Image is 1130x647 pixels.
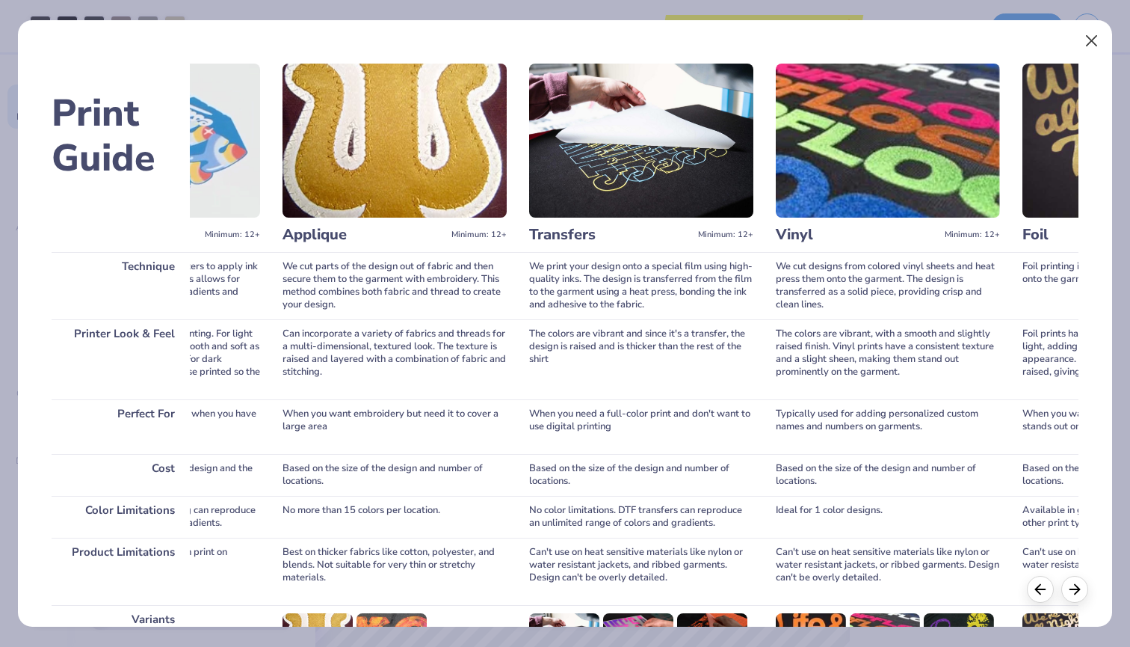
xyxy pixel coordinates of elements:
[36,538,260,605] div: Best on 100% cotton garments, can print on garments above 80% cotton. No hats.
[529,225,692,245] h3: Transfers
[529,538,753,605] div: Can't use on heat sensitive materials like nylon or water resistant jackets, and ribbed garments....
[282,64,507,218] img: Applique
[776,319,1000,399] div: The colors are vibrant, with a smooth and slightly raised finish. Vinyl prints have a consistent ...
[52,252,190,319] div: Technique
[282,454,507,496] div: Based on the size of the design and number of locations.
[282,225,445,245] h3: Applique
[776,496,1000,538] div: Ideal for 1 color designs.
[776,399,1000,454] div: Typically used for adding personalized custom names and numbers on garments.
[529,399,753,454] div: When you need a full-color print and don't want to use digital printing
[52,538,190,605] div: Product Limitations
[529,252,753,319] div: We print your design onto a special film using high-quality inks. The design is transferred from ...
[529,64,753,218] img: Transfers
[52,319,190,399] div: Printer Look & Feel
[52,454,190,496] div: Cost
[776,454,1000,496] div: Based on the size of the design and number of locations.
[282,538,507,605] div: Best on thicker fabrics like cotton, polyester, and blends. Not suitable for very thin or stretch...
[52,91,190,181] h2: Print Guide
[529,454,753,496] div: Based on the size of the design and number of locations.
[529,496,753,538] div: No color limitations. DTF transfers can reproduce an unlimited range of colors and gradients.
[776,252,1000,319] div: We cut designs from colored vinyl sheets and heat press them onto the garment. The design is tran...
[282,399,507,454] div: When you want embroidery but need it to cover a large area
[945,230,1000,240] span: Minimum: 12+
[52,399,190,454] div: Perfect For
[1078,27,1106,55] button: Close
[36,399,260,454] div: When you need a full-color print or when you have a smaller order
[36,252,260,319] div: We use high-resolution digital printers to apply ink directly onto the fabric. This process allow...
[52,496,190,538] div: Color Limitations
[451,230,507,240] span: Minimum: 12+
[529,319,753,399] div: The colors are vibrant and since it's a transfer, the design is raised and is thicker than the re...
[282,496,507,538] div: No more than 15 colors per location.
[36,496,260,538] div: No color limitations. Digital printing can reproduce an unlimited range of colors and gradients.
[776,225,939,245] h3: Vinyl
[36,454,260,496] div: The cost is based on the size of the design and the number of locations.
[282,319,507,399] div: Can incorporate a variety of fabrics and threads for a multi-dimensional, textured look. The text...
[205,230,260,240] span: Minimum: 12+
[776,538,1000,605] div: Can't use on heat sensitive materials like nylon or water resistant jackets, or ribbed garments. ...
[282,252,507,319] div: We cut parts of the design out of fabric and then secure them to the garment with embroidery. Thi...
[698,230,753,240] span: Minimum: 12+
[776,64,1000,218] img: Vinyl
[36,319,260,399] div: Inks are less vibrant than screen printing. For light colored garments, the texture is smooth and...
